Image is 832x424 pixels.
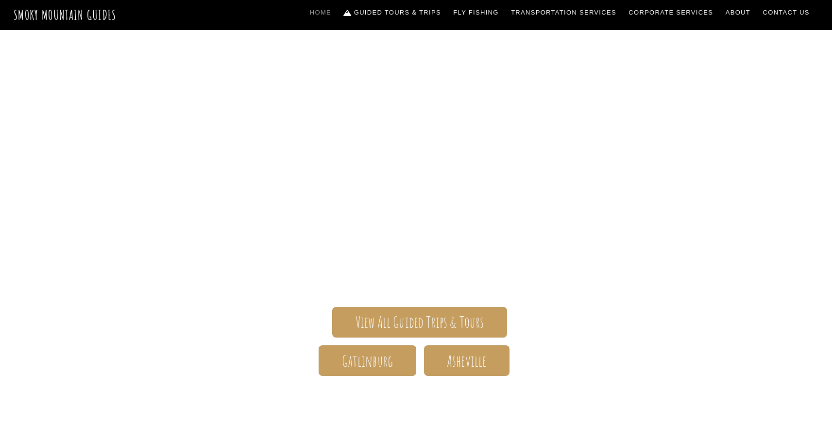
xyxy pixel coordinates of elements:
[424,345,509,376] a: Asheville
[722,2,754,23] a: About
[447,356,486,366] span: Asheville
[135,155,698,204] span: Smoky Mountain Guides
[342,356,393,366] span: Gatlinburg
[625,2,717,23] a: Corporate Services
[356,317,484,327] span: View All Guided Trips & Tours
[319,345,416,376] a: Gatlinburg
[306,2,335,23] a: Home
[450,2,503,23] a: Fly Fishing
[340,2,445,23] a: Guided Tours & Trips
[507,2,620,23] a: Transportation Services
[135,391,698,415] h1: Your adventure starts here.
[332,307,507,338] a: View All Guided Trips & Tours
[135,204,698,278] span: The ONLY one-stop, full Service Guide Company for the Gatlinburg and [GEOGRAPHIC_DATA] side of th...
[14,7,117,23] a: Smoky Mountain Guides
[759,2,814,23] a: Contact Us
